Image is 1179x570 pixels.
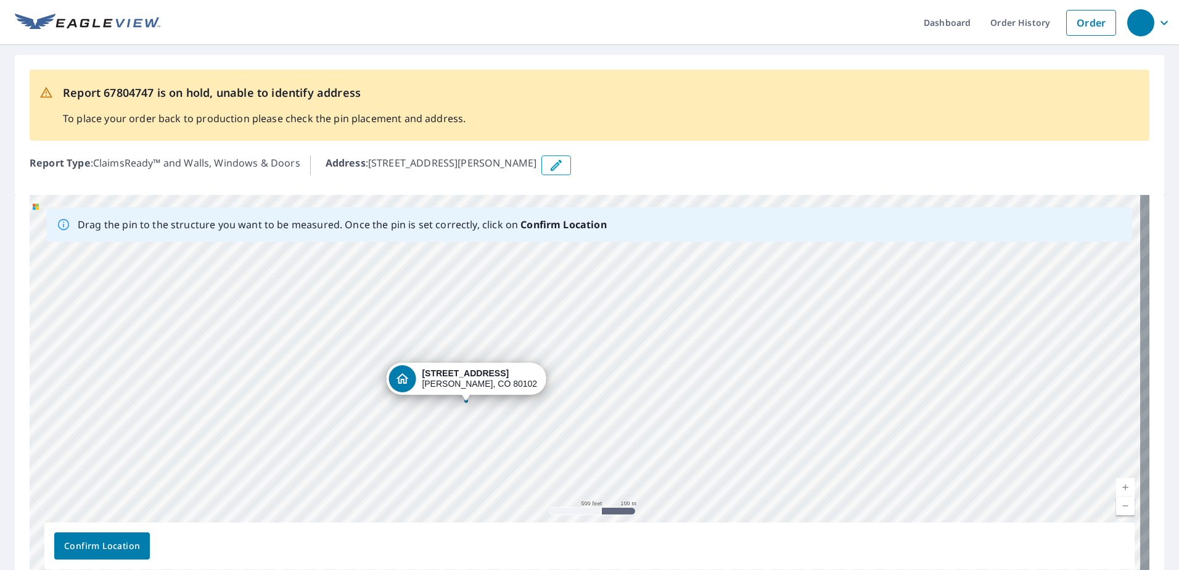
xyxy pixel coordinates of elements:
[1066,10,1116,36] a: Order
[63,85,466,101] p: Report 67804747 is on hold, unable to identify address
[78,217,607,232] p: Drag the pin to the structure you want to be measured. Once the pin is set correctly, click on
[386,363,546,401] div: Dropped pin, building 1, Residential property, 51325 E 56th Ave Bennett, CO 80102
[326,155,537,175] p: : [STREET_ADDRESS][PERSON_NAME]
[64,539,140,554] span: Confirm Location
[30,155,300,175] p: : ClaimsReady™ and Walls, Windows & Doors
[422,368,509,378] strong: [STREET_ADDRESS]
[63,111,466,126] p: To place your order back to production please check the pin placement and address.
[520,218,606,231] b: Confirm Location
[1116,478,1135,497] a: Current Level 16, Zoom In
[1116,497,1135,515] a: Current Level 16, Zoom Out
[30,156,91,170] b: Report Type
[15,14,160,32] img: EV Logo
[54,532,150,560] button: Confirm Location
[326,156,366,170] b: Address
[422,368,537,389] div: [PERSON_NAME], CO 80102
